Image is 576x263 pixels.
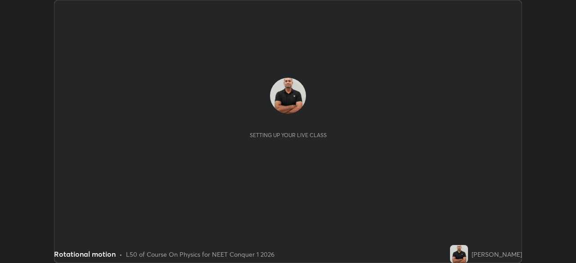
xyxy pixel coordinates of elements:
[450,245,468,263] img: a183ceb4c4e046f7af72081f627da574.jpg
[126,250,274,259] div: L50 of Course On Physics for NEET Conquer 1 2026
[270,78,306,114] img: a183ceb4c4e046f7af72081f627da574.jpg
[54,249,116,259] div: Rotational motion
[119,250,122,259] div: •
[250,132,327,138] div: Setting up your live class
[472,250,522,259] div: [PERSON_NAME]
